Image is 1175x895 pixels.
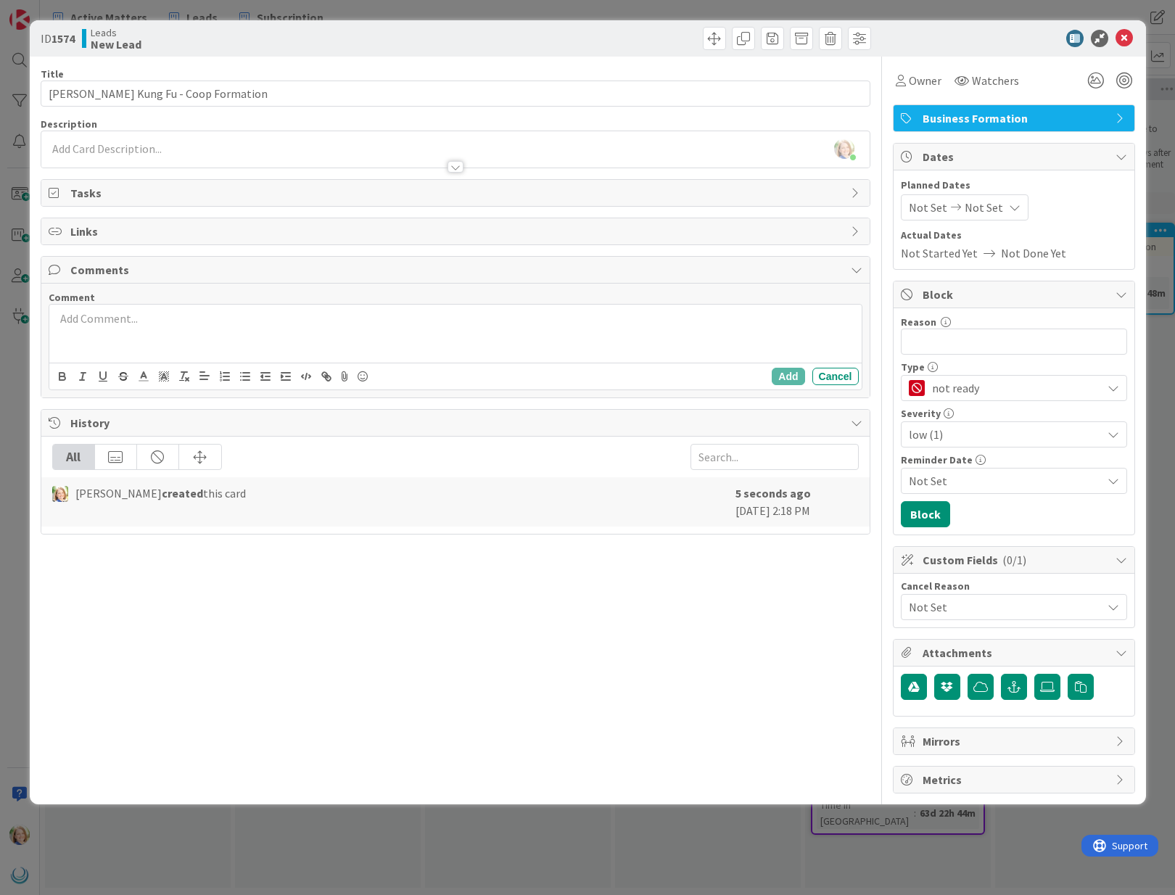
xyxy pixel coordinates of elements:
[52,486,68,502] img: AD
[75,484,246,502] span: [PERSON_NAME] this card
[909,472,1102,490] span: Not Set
[965,199,1003,216] span: Not Set
[923,148,1108,165] span: Dates
[901,315,936,329] label: Reason
[1001,244,1066,262] span: Not Done Yet
[70,223,844,240] span: Links
[91,38,141,50] b: New Lead
[41,81,870,107] input: type card name here...
[834,139,854,159] img: Sl300r1zNejTcUF0uYcJund7nRpyjiOK.jpg
[49,291,95,304] span: Comment
[70,184,844,202] span: Tasks
[923,733,1108,750] span: Mirrors
[735,484,859,519] div: [DATE] 2:18 PM
[70,261,844,279] span: Comments
[53,445,95,469] div: All
[91,27,141,38] span: Leads
[901,228,1127,243] span: Actual Dates
[901,178,1127,193] span: Planned Dates
[690,444,859,470] input: Search...
[972,72,1019,89] span: Watchers
[51,31,75,46] b: 1574
[923,551,1108,569] span: Custom Fields
[901,244,978,262] span: Not Started Yet
[70,414,844,432] span: History
[909,598,1102,616] span: Not Set
[30,2,66,20] span: Support
[41,30,75,47] span: ID
[923,644,1108,661] span: Attachments
[923,286,1108,303] span: Block
[909,199,947,216] span: Not Set
[772,368,804,385] button: Add
[41,117,97,131] span: Description
[909,72,941,89] span: Owner
[923,771,1108,788] span: Metrics
[901,501,950,527] button: Block
[923,110,1108,127] span: Business Formation
[901,455,973,465] span: Reminder Date
[909,424,1094,445] span: low (1)
[901,581,1127,591] div: Cancel Reason
[735,486,811,500] b: 5 seconds ago
[932,378,1094,398] span: not ready
[901,408,941,418] span: Severity
[162,486,203,500] b: created
[812,368,859,385] button: Cancel
[1002,553,1026,567] span: ( 0/1 )
[41,67,64,81] label: Title
[901,362,925,372] span: Type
